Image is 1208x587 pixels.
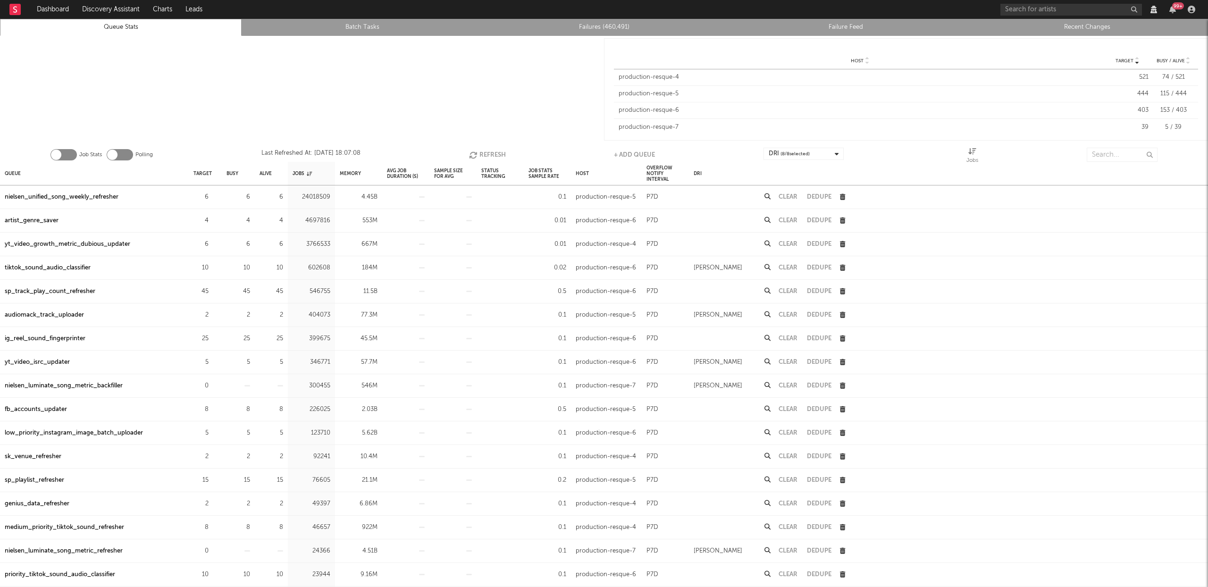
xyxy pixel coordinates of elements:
[780,148,810,159] span: ( 8 / 8 selected)
[293,428,330,439] div: 123710
[5,475,64,486] a: sp_playlist_refresher
[5,498,69,510] a: genius_data_refresher
[340,192,377,203] div: 4.45B
[694,357,742,368] div: [PERSON_NAME]
[576,451,636,462] div: production-resque-4
[193,428,209,439] div: 5
[226,333,250,344] div: 25
[1106,73,1149,82] div: 521
[260,498,283,510] div: 2
[260,286,283,297] div: 45
[807,241,831,247] button: Dedupe
[226,310,250,321] div: 2
[576,239,636,250] div: production-resque-4
[807,288,831,294] button: Dedupe
[193,192,209,203] div: 6
[293,451,330,462] div: 92241
[779,218,797,224] button: Clear
[340,163,361,184] div: Memory
[1116,58,1133,64] span: Target
[293,262,330,274] div: 602608
[293,286,330,297] div: 546755
[779,406,797,412] button: Clear
[807,265,831,271] button: Dedupe
[5,545,123,557] div: nielsen_luminate_song_metric_refresher
[807,406,831,412] button: Dedupe
[5,192,118,203] div: nielsen_unified_song_weekly_refresher
[576,380,636,392] div: production-resque-7
[5,569,115,580] a: priority_tiktok_sound_audio_classifier
[807,548,831,554] button: Dedupe
[528,239,566,250] div: 0.01
[528,310,566,321] div: 0.1
[528,428,566,439] div: 0.1
[528,545,566,557] div: 0.1
[646,380,658,392] div: P7D
[5,215,59,226] div: artist_genre_saver
[528,215,566,226] div: 0.01
[779,453,797,460] button: Clear
[340,522,377,533] div: 922M
[5,451,61,462] a: sk_venue_refresher
[807,453,831,460] button: Dedupe
[340,475,377,486] div: 21.1M
[5,380,123,392] a: nielsen_luminate_song_metric_backfiller
[576,262,636,274] div: production-resque-6
[646,475,658,486] div: P7D
[226,475,250,486] div: 15
[5,163,21,184] div: Queue
[5,262,91,274] div: tiktok_sound_audio_classifier
[646,522,658,533] div: P7D
[226,428,250,439] div: 5
[576,404,636,415] div: production-resque-5
[340,239,377,250] div: 667M
[293,380,330,392] div: 300455
[807,430,831,436] button: Dedupe
[779,524,797,530] button: Clear
[614,148,655,162] button: + Add Queue
[576,333,636,344] div: production-resque-6
[779,312,797,318] button: Clear
[851,58,864,64] span: Host
[193,545,209,557] div: 0
[694,262,742,274] div: [PERSON_NAME]
[260,522,283,533] div: 8
[193,310,209,321] div: 2
[1169,6,1176,13] button: 99+
[469,148,506,162] button: Refresh
[779,288,797,294] button: Clear
[646,163,684,184] div: Overflow Notify Interval
[528,262,566,274] div: 0.02
[5,522,124,533] div: medium_priority_tiktok_sound_refresher
[646,404,658,415] div: P7D
[340,286,377,297] div: 11.5B
[193,286,209,297] div: 45
[226,404,250,415] div: 8
[779,335,797,342] button: Clear
[260,333,283,344] div: 25
[340,569,377,580] div: 9.16M
[434,163,472,184] div: Sample Size For Avg
[576,163,589,184] div: Host
[646,357,658,368] div: P7D
[340,357,377,368] div: 57.7M
[226,215,250,226] div: 4
[807,524,831,530] button: Dedupe
[528,286,566,297] div: 0.5
[5,310,84,321] a: audiomack_track_uploader
[807,218,831,224] button: Dedupe
[646,428,658,439] div: P7D
[807,194,831,200] button: Dedupe
[260,475,283,486] div: 15
[646,569,658,580] div: P7D
[481,163,519,184] div: Status Tracking
[5,357,70,368] div: yt_video_isrc_updater
[779,383,797,389] button: Clear
[807,571,831,578] button: Dedupe
[260,215,283,226] div: 4
[576,310,636,321] div: production-resque-5
[1153,73,1193,82] div: 74 / 521
[5,404,67,415] div: fb_accounts_updater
